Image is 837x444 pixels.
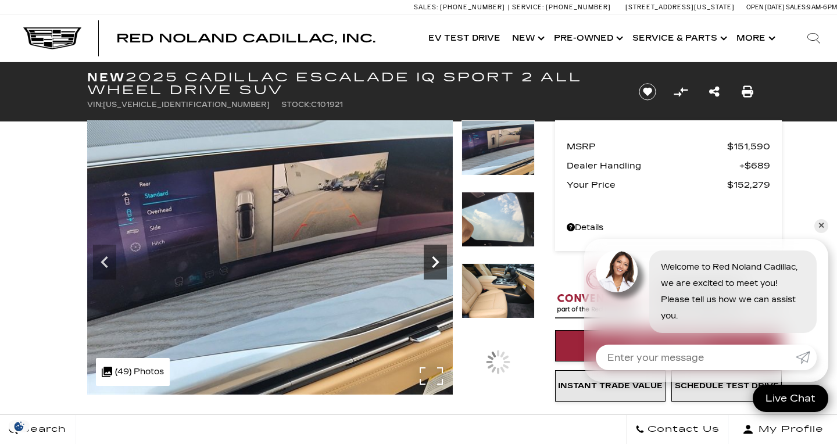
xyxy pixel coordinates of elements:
a: Sales: [PHONE_NUMBER] [414,4,508,10]
a: Contact Us [626,415,729,444]
span: VIN: [87,101,103,109]
a: Dealer Handling $689 [567,157,770,174]
a: EV Test Drive [423,15,506,62]
a: Your Price $152,279 [567,177,770,193]
span: C101921 [311,101,343,109]
img: New 2025 Summit White Cadillac Sport 2 image 22 [462,263,535,318]
a: Red Noland Cadillac, Inc. [116,33,375,44]
span: Contact Us [645,421,720,438]
div: Next [424,245,447,280]
a: Service & Parts [627,15,731,62]
a: Service: [PHONE_NUMBER] [508,4,614,10]
img: Opt-Out Icon [6,420,33,432]
span: MSRP [567,138,727,155]
span: Instant Trade Value [558,381,663,391]
a: New [506,15,548,62]
span: Search [18,421,66,438]
img: Cadillac Dark Logo with Cadillac White Text [23,27,81,49]
a: Instant Trade Value [555,370,666,402]
button: Save vehicle [635,83,660,101]
span: Sales: [786,3,807,11]
span: Open [DATE] [746,3,785,11]
a: Share this New 2025 Cadillac ESCALADE IQ Sport 2 All Wheel Drive SUV [709,84,720,100]
span: My Profile [754,421,824,438]
span: Red Noland Cadillac, Inc. [116,31,375,45]
div: Welcome to Red Noland Cadillac, we are excited to meet you! Please tell us how we can assist you. [649,250,817,333]
button: More [731,15,779,62]
a: Print this New 2025 Cadillac ESCALADE IQ Sport 2 All Wheel Drive SUV [742,84,753,100]
a: Details [567,220,770,236]
span: [US_VEHICLE_IDENTIFICATION_NUMBER] [103,101,270,109]
section: Click to Open Cookie Consent Modal [6,420,33,432]
span: [PHONE_NUMBER] [440,3,505,11]
a: Schedule Test Drive [671,370,782,402]
div: (49) Photos [96,358,170,386]
a: Pre-Owned [548,15,627,62]
button: Compare Vehicle [672,83,689,101]
span: Service: [512,3,544,11]
a: Start Your Deal [555,330,782,361]
img: Agent profile photo [596,250,638,292]
img: New 2025 Summit White Cadillac Sport 2 image 20 [462,120,535,176]
span: Dealer Handling [567,157,739,174]
div: Previous [93,245,116,280]
a: Submit [796,345,817,370]
a: [STREET_ADDRESS][US_STATE] [625,3,735,11]
span: Your Price [567,177,727,193]
img: New 2025 Summit White Cadillac Sport 2 image 21 [462,192,535,247]
span: $152,279 [727,177,770,193]
a: MSRP $151,590 [567,138,770,155]
h1: 2025 Cadillac ESCALADE IQ Sport 2 All Wheel Drive SUV [87,71,619,96]
span: Schedule Test Drive [675,381,779,391]
span: Stock: [281,101,311,109]
span: [PHONE_NUMBER] [546,3,611,11]
button: Open user profile menu [729,415,837,444]
span: Live Chat [760,392,821,405]
input: Enter your message [596,345,796,370]
span: $689 [739,157,770,174]
span: $151,590 [727,138,770,155]
img: New 2025 Summit White Cadillac Sport 2 image 20 [87,120,453,395]
a: Live Chat [753,385,828,412]
strong: New [87,70,126,84]
span: Sales: [414,3,438,11]
span: 9 AM-6 PM [807,3,837,11]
